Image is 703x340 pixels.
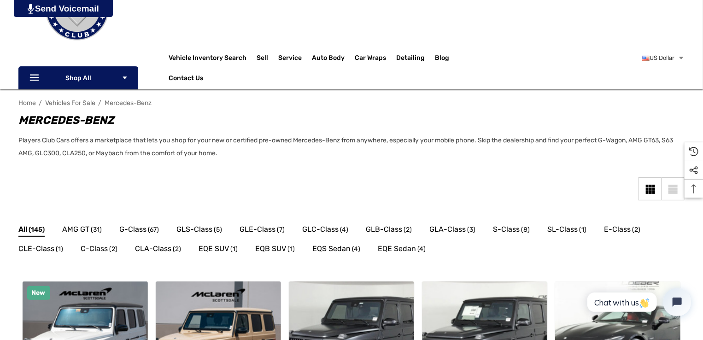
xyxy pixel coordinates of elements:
[109,243,117,255] span: (2)
[689,147,698,156] svg: Recently Viewed
[662,177,685,200] a: List View
[312,54,345,64] span: Auto Body
[366,223,412,238] a: Button Go To Sub Category GLB-Class
[29,73,42,83] svg: Icon Line
[18,112,675,129] h1: Mercedes-Benz
[18,66,138,89] p: Shop All
[135,243,171,255] span: CLA-Class
[352,243,360,255] span: (4)
[604,223,631,235] span: E-Class
[255,243,295,258] a: Button Go To Sub Category EQB SUV
[240,223,275,235] span: GLE-Class
[62,223,89,235] span: AMG GT
[604,223,640,238] a: Button Go To Sub Category E-Class
[312,243,360,258] a: Button Go To Sub Category EQS Sedan
[56,243,63,255] span: (1)
[257,49,278,67] a: Sell
[18,95,685,111] nav: Breadcrumb
[81,243,108,255] span: C-Class
[18,223,27,235] span: All
[214,224,222,236] span: (5)
[632,224,640,236] span: (2)
[340,224,348,236] span: (4)
[404,224,412,236] span: (2)
[278,49,312,67] a: Service
[417,243,426,255] span: (4)
[255,243,286,255] span: EQB SUV
[119,223,146,235] span: G-Class
[257,54,268,64] span: Sell
[366,223,402,235] span: GLB-Class
[521,224,530,236] span: (8)
[378,243,416,255] span: EQE Sedan
[18,243,54,255] span: CLE-Class
[18,99,36,107] a: Home
[396,54,425,64] span: Detailing
[429,223,466,235] span: GLA-Class
[169,54,246,64] a: Vehicle Inventory Search
[378,243,426,258] a: Button Go To Sub Category EQE Sedan
[135,243,181,258] a: Button Go To Sub Category CLA-Class
[240,223,285,238] a: Button Go To Sub Category GLE-Class
[81,243,117,258] a: Button Go To Sub Category C-Class
[169,74,203,84] a: Contact Us
[429,223,475,238] a: Button Go To Sub Category GLA-Class
[176,223,212,235] span: GLS-Class
[45,99,95,107] a: Vehicles For Sale
[302,223,348,238] a: Button Go To Sub Category GLC-Class
[396,49,435,67] a: Detailing
[639,177,662,200] a: Grid View
[312,243,351,255] span: EQS Sedan
[173,243,181,255] span: (2)
[148,224,159,236] span: (67)
[547,223,586,238] a: Button Go To Sub Category SL-Class
[642,49,685,67] a: USD
[119,223,159,238] a: Button Go To Sub Category G-Class
[577,281,699,324] iframe: Tidio Chat
[199,243,238,258] a: Button Go To Sub Category EQE SUV
[122,75,128,81] svg: Icon Arrow Down
[32,289,46,297] span: New
[62,223,102,238] a: Button Go To Sub Category AMG GT
[230,243,238,255] span: (1)
[278,54,302,64] span: Service
[199,243,229,255] span: EQE SUV
[105,99,152,107] a: Mercedes-Benz
[493,223,520,235] span: S-Class
[18,243,63,258] a: Button Go To Sub Category CLE-Class
[355,49,396,67] a: Car Wraps
[467,224,475,236] span: (3)
[176,223,222,238] a: Button Go To Sub Category GLS-Class
[493,223,530,238] a: Button Go To Sub Category S-Class
[355,54,386,64] span: Car Wraps
[287,243,295,255] span: (1)
[302,223,339,235] span: GLC-Class
[689,166,698,175] svg: Social Media
[29,224,45,236] span: (145)
[547,223,578,235] span: SL-Class
[312,49,355,67] a: Auto Body
[91,224,102,236] span: (31)
[277,224,285,236] span: (7)
[18,134,675,160] p: Players Club Cars offers a marketplace that lets you shop for your new or certified pre-owned Mer...
[685,184,703,193] svg: Top
[435,54,449,64] a: Blog
[579,224,586,236] span: (1)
